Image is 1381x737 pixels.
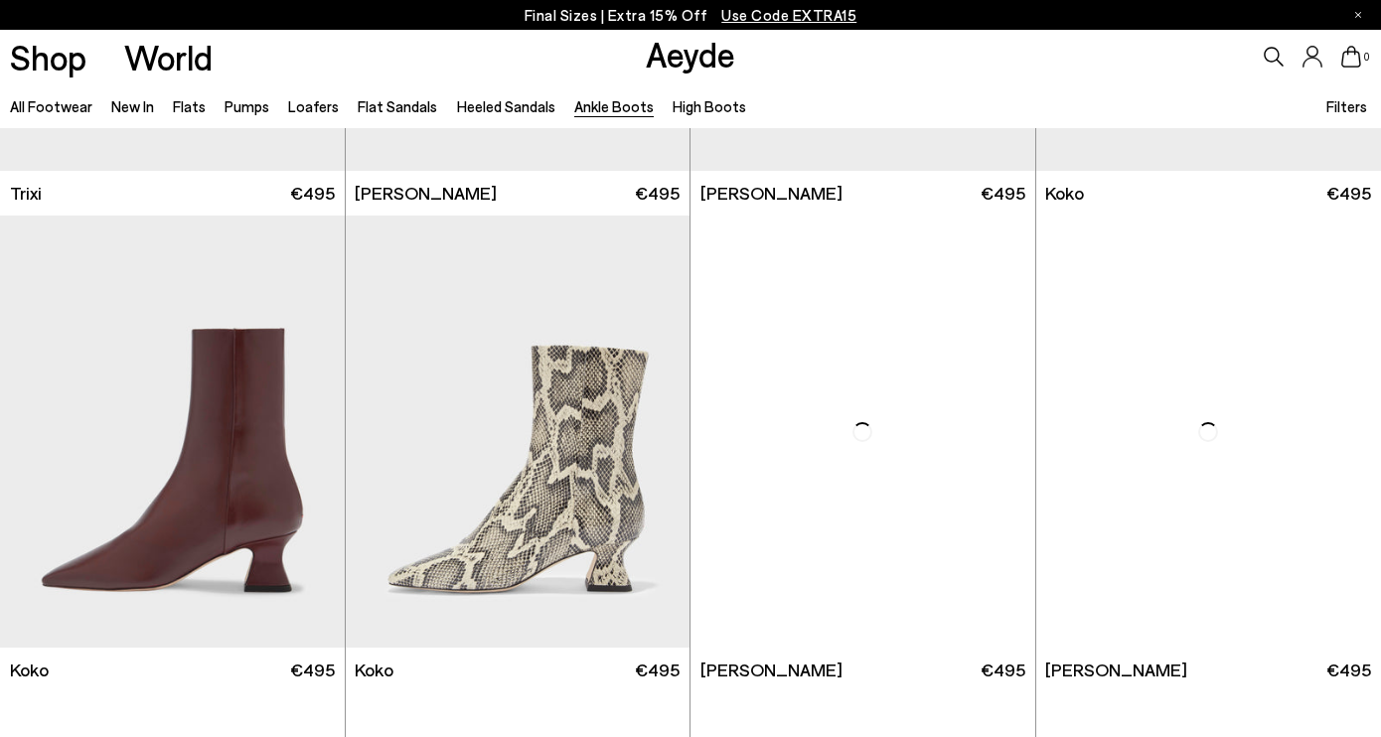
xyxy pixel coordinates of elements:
[290,658,335,682] span: €495
[635,658,680,682] span: €495
[700,658,843,682] span: [PERSON_NAME]
[721,6,856,24] span: Navigate to /collections/ss25-final-sizes
[346,216,690,649] img: Koko Regal Heel Boots
[288,97,339,115] a: Loafers
[355,658,393,682] span: Koko
[457,97,555,115] a: Heeled Sandals
[1326,97,1367,115] span: Filters
[646,33,735,74] a: Aeyde
[1326,658,1371,682] span: €495
[1326,181,1371,206] span: €495
[635,181,680,206] span: €495
[10,181,42,206] span: Trixi
[525,3,857,28] p: Final Sizes | Extra 15% Off
[124,40,213,74] a: World
[1045,658,1187,682] span: [PERSON_NAME]
[355,181,497,206] span: [PERSON_NAME]
[346,648,690,692] a: Koko €495
[173,97,206,115] a: Flats
[981,181,1025,206] span: €495
[690,171,1035,216] a: [PERSON_NAME] €495
[10,658,49,682] span: Koko
[358,97,437,115] a: Flat Sandals
[10,40,86,74] a: Shop
[111,97,154,115] a: New In
[574,97,654,115] a: Ankle Boots
[673,97,746,115] a: High Boots
[1341,46,1361,68] a: 0
[690,648,1035,692] a: [PERSON_NAME] €495
[10,97,92,115] a: All Footwear
[290,181,335,206] span: €495
[346,171,690,216] a: [PERSON_NAME] €495
[225,97,269,115] a: Pumps
[700,181,843,206] span: [PERSON_NAME]
[690,216,1035,649] img: Dorothy Soft Sock Boots
[1361,52,1371,63] span: 0
[1045,181,1084,206] span: Koko
[981,658,1025,682] span: €495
